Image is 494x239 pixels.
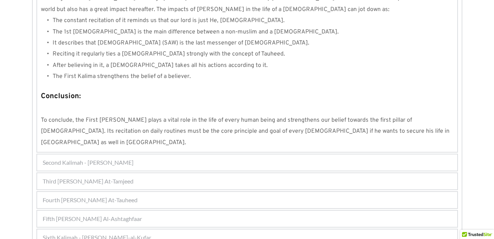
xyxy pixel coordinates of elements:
[43,177,134,186] span: Third [PERSON_NAME] At-Tamjeed
[53,62,268,69] span: After believing in it, a [DEMOGRAPHIC_DATA] takes all his actions according to it.
[53,39,309,47] span: It describes that [DEMOGRAPHIC_DATA] (SAW) is the last messenger of [DEMOGRAPHIC_DATA].
[43,196,138,204] span: Fourth [PERSON_NAME] At-Tauheed
[41,117,451,146] span: To conclude, the First [PERSON_NAME] plays a vital role in the life of every human being and stre...
[53,73,191,80] span: The First Kalima strengthens the belief of a believer.
[43,158,134,167] span: Second Kalimah - [PERSON_NAME]
[41,92,81,101] strong: Conclusion:
[53,50,285,58] span: Reciting it regularly ties a [DEMOGRAPHIC_DATA] strongly with the concept of Tauheed.
[43,214,142,223] span: Fifth [PERSON_NAME] Al-Ashtaghfaar
[53,28,339,36] span: The 1st [DEMOGRAPHIC_DATA] is the main difference between a non-muslim and a [DEMOGRAPHIC_DATA].
[53,17,285,24] span: The constant recitation of it reminds us that our lord is just He, [DEMOGRAPHIC_DATA].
